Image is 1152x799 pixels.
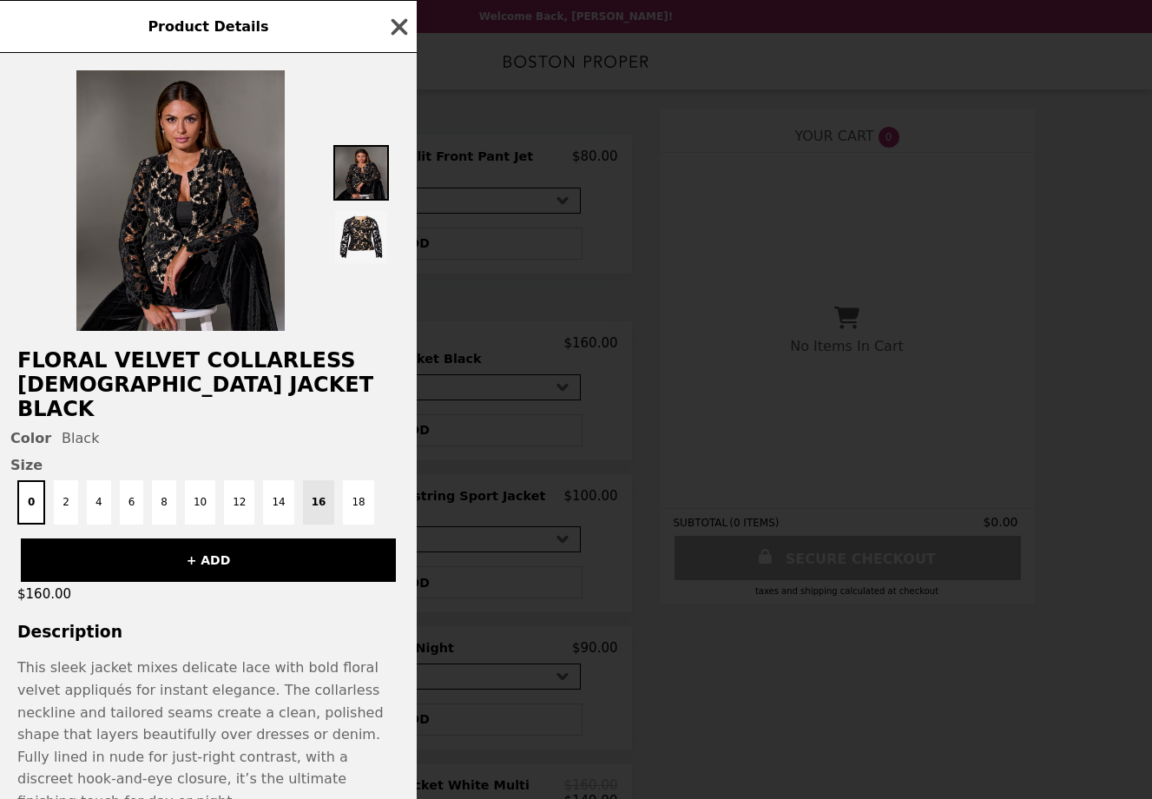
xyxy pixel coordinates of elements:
span: Product Details [148,18,268,35]
button: 8 [152,480,176,525]
span: Color [10,430,51,446]
button: 18 [343,480,373,525]
button: 0 [17,480,45,525]
img: Thumbnail 2 [333,209,389,265]
img: Thumbnail 1 [333,145,389,201]
button: 12 [224,480,254,525]
span: Size [10,457,406,473]
button: 14 [263,480,293,525]
img: Black / 0 [76,70,285,331]
button: 6 [120,480,144,525]
button: 4 [87,480,111,525]
button: 2 [54,480,78,525]
button: 10 [185,480,215,525]
button: + ADD [21,538,396,582]
div: Black [10,430,406,446]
